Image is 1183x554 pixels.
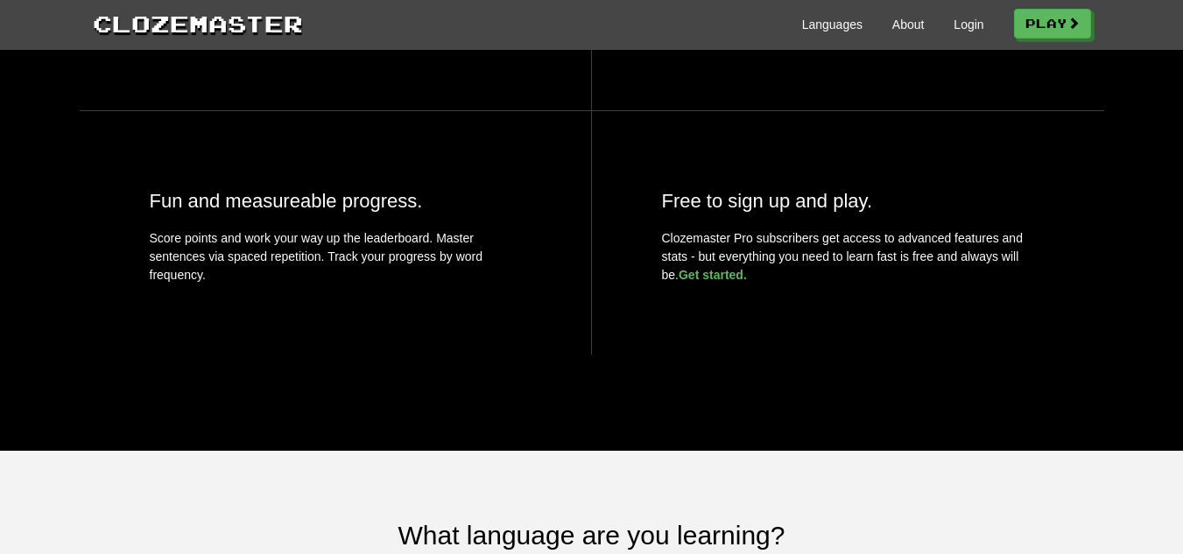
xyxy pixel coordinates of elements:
[150,229,521,284] p: Score points and work your way up the leaderboard. Master sentences via spaced repetition. Track ...
[93,521,1091,550] h2: What language are you learning?
[679,268,747,282] a: Get started.
[662,190,1034,212] h2: Free to sign up and play.
[1014,9,1091,39] a: Play
[954,16,983,33] a: Login
[802,16,863,33] a: Languages
[93,7,303,39] a: Clozemaster
[892,16,925,33] a: About
[150,190,521,212] h2: Fun and measureable progress.
[662,229,1034,284] p: Clozemaster Pro subscribers get access to advanced features and stats - but everything you need t...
